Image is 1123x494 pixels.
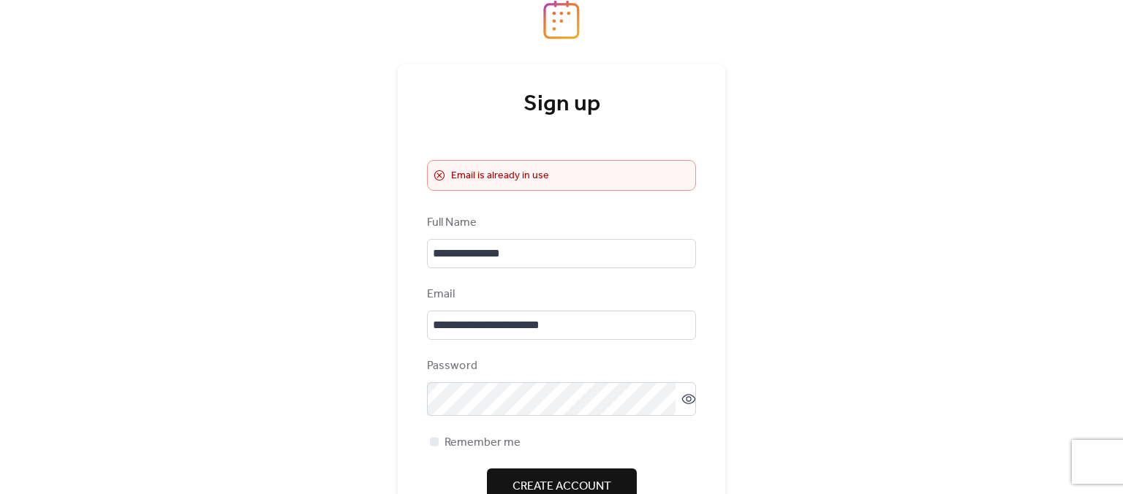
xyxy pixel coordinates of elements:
[427,357,693,375] div: Password
[427,214,693,232] div: Full Name
[427,286,693,303] div: Email
[451,167,549,185] span: Email is already in use
[445,434,521,452] span: Remember me
[427,90,696,119] div: Sign up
